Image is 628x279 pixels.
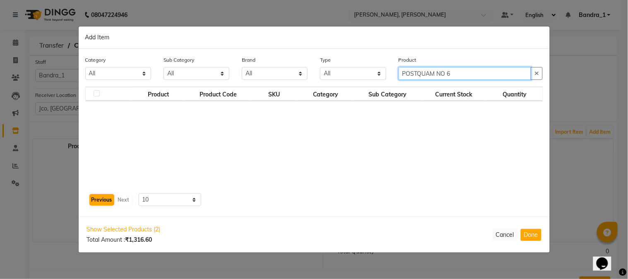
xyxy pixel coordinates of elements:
label: Type [320,56,331,64]
th: SKU [251,87,297,101]
iframe: chat widget [593,246,620,271]
label: Category [85,56,106,64]
button: Cancel [493,229,517,241]
b: ₹1,316.60 [125,236,152,243]
span: Total Amount : [87,236,152,243]
label: Sub Category [164,56,194,64]
th: Quantity [487,87,543,101]
span: Show Selected Products (2) [87,225,161,234]
button: Previous [89,194,114,206]
th: Product Code [185,87,251,101]
label: Brand [242,56,255,64]
button: Done [521,229,541,241]
input: Search or Scan Product [399,67,532,80]
label: Product [399,56,416,64]
th: Sub Category [354,87,421,101]
th: Current Stock [421,87,487,101]
div: Add Item [79,26,550,49]
th: Category [297,87,354,101]
th: Product [132,87,185,101]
